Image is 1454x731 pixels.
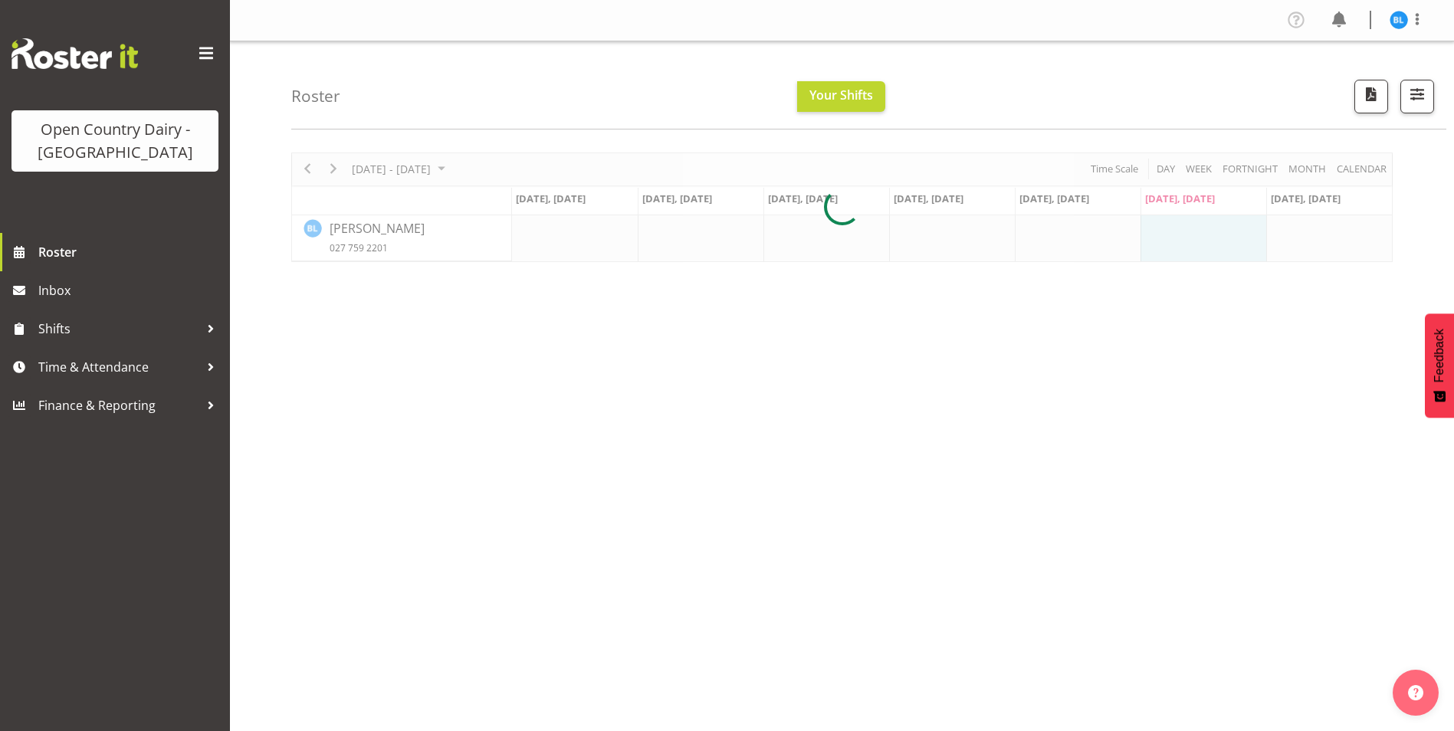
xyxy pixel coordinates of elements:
img: help-xxl-2.png [1408,685,1423,700]
span: Shifts [38,317,199,340]
span: Inbox [38,279,222,302]
button: Filter Shifts [1400,80,1434,113]
img: Rosterit website logo [11,38,138,69]
div: Open Country Dairy - [GEOGRAPHIC_DATA] [27,118,203,164]
img: bruce-lind7400.jpg [1390,11,1408,29]
button: Download a PDF of the roster according to the set date range. [1354,80,1388,113]
span: Time & Attendance [38,356,199,379]
h4: Roster [291,87,340,105]
button: Feedback - Show survey [1425,313,1454,418]
span: Roster [38,241,222,264]
span: Feedback [1433,329,1446,382]
button: Your Shifts [797,81,885,112]
span: Finance & Reporting [38,394,199,417]
span: Your Shifts [809,87,873,103]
